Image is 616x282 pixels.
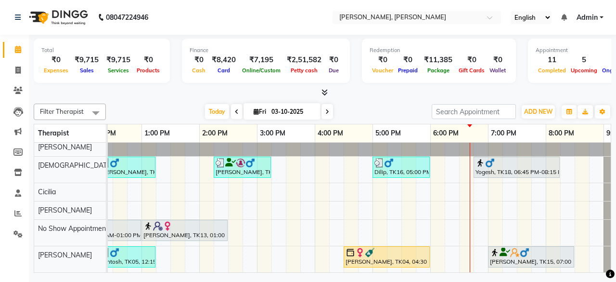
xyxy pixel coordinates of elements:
a: 1:00 PM [142,126,172,140]
b: 08047224946 [106,4,148,31]
div: [PERSON_NAME], TK07, 02:15 PM-03:15 PM, Balinese Therapy (60) [215,158,270,176]
span: Fri [251,108,269,115]
div: [PERSON_NAME], TK15, 07:00 PM-08:30 PM, Aroma Therapy (90) [489,248,573,266]
span: Expenses [41,67,71,74]
div: Total [41,46,162,54]
span: Due [326,67,341,74]
span: [PERSON_NAME] [38,206,92,215]
a: 3:00 PM [257,126,288,140]
div: Redemption [370,46,508,54]
span: ADD NEW [524,108,552,115]
div: 5 [568,54,600,66]
div: ₹0 [325,54,342,66]
span: Prepaid [396,67,420,74]
span: Card [215,67,232,74]
div: ₹9,715 [71,54,103,66]
div: ₹2,51,582 [283,54,325,66]
span: [PERSON_NAME] [38,251,92,259]
span: Gift Cards [456,67,487,74]
a: 4:00 PM [315,126,346,140]
div: [PERSON_NAME], TK08, 12:15 PM-01:15 PM, Deep Tissue Therapy (60 Mins) [99,158,154,176]
span: Wallet [487,67,508,74]
span: Services [105,67,131,74]
div: Finance [190,46,342,54]
span: Online/Custom [240,67,283,74]
a: 7:00 PM [488,126,519,140]
input: Search Appointment [432,104,516,119]
a: 5:00 PM [373,126,403,140]
div: Santosh, TK05, 12:15 PM-01:15 PM, Aroma Therapy(60) [99,248,154,266]
div: ₹9,715 [103,54,134,66]
div: ₹11,385 [420,54,456,66]
div: ₹0 [456,54,487,66]
div: [PERSON_NAME], TK13, 01:00 PM-02:30 PM, Swedish Therapy (90) [142,221,227,240]
span: Admin [577,13,598,23]
img: logo [25,4,90,31]
span: Voucher [370,67,396,74]
span: [DEMOGRAPHIC_DATA] [38,161,113,170]
div: ₹0 [134,54,162,66]
span: No Show Appointment [38,224,108,233]
div: ₹8,420 [208,54,240,66]
a: 2:00 PM [200,126,230,140]
div: ₹0 [41,54,71,66]
div: 11 [536,54,568,66]
div: ₹0 [370,54,396,66]
div: ₹0 [396,54,420,66]
span: Petty cash [288,67,320,74]
span: Sales [77,67,96,74]
div: [PERSON_NAME], TK04, 04:30 PM-06:00 PM, Balinese Therapy (90) [345,248,429,266]
span: Filter Therapist [40,107,84,115]
span: Package [425,67,452,74]
div: Dilip, TK16, 05:00 PM-06:00 PM, Deep Tissue Therapy (60 Mins) [373,158,429,176]
span: Completed [536,67,568,74]
a: 6:00 PM [431,126,461,140]
a: 8:00 PM [546,126,577,140]
button: ADD NEW [522,105,555,119]
input: 2025-10-03 [269,105,317,119]
span: [PERSON_NAME] [38,143,92,151]
span: Therapist [38,129,69,137]
span: Today [205,104,229,119]
span: Upcoming [568,67,600,74]
span: Cicilia [38,188,56,196]
span: Cash [190,67,208,74]
span: Products [134,67,162,74]
div: ₹0 [487,54,508,66]
div: Yogesh, TK18, 06:45 PM-08:15 PM, Deep Tissue Therapy (90) [475,158,559,176]
div: ₹7,195 [240,54,283,66]
div: ₹0 [190,54,208,66]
